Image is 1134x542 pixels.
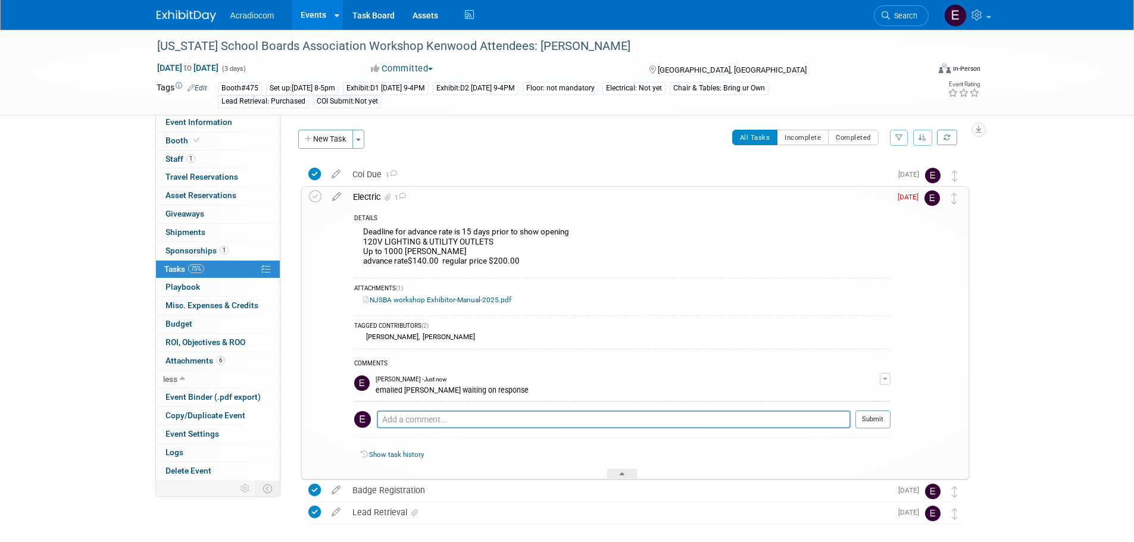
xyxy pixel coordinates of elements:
[255,481,280,496] td: Toggle Event Tabs
[363,333,418,341] div: [PERSON_NAME]
[952,508,958,519] i: Move task
[156,444,280,462] a: Logs
[898,508,925,516] span: [DATE]
[363,296,511,304] a: NJSBA workshop Exhibitor-Manual-2025.pdf
[298,130,353,149] button: New Task
[156,297,280,315] a: Misc. Expenses & Credits
[165,172,238,181] span: Travel Reservations
[188,84,207,92] a: Edit
[218,82,262,95] div: Booth#475
[354,358,891,371] div: COMMENTS
[156,114,280,131] a: Event Information
[313,95,382,108] div: COI Submit:Not yet
[220,246,229,255] span: 1
[732,130,778,145] button: All Tasks
[343,82,429,95] div: Exhibit:D1 [DATE] 9-4PM
[165,136,202,145] span: Booth
[898,193,924,201] span: [DATE]
[157,62,219,73] span: [DATE] [DATE]
[156,352,280,370] a: Attachments6
[157,82,207,108] td: Tags
[157,10,216,22] img: ExhibitDay
[156,334,280,352] a: ROI, Objectives & ROO
[164,264,204,274] span: Tasks
[165,117,232,127] span: Event Information
[354,375,370,391] img: Elizabeth Martinez
[156,371,280,389] a: less
[523,82,598,95] div: Floor: not mandatory
[393,194,406,202] span: 1
[221,65,246,73] span: (3 days)
[230,11,274,20] span: Acradiocom
[326,507,346,518] a: edit
[367,62,438,75] button: Committed
[193,137,199,143] i: Booth reservation complete
[156,168,280,186] a: Travel Reservations
[948,82,980,87] div: Event Rating
[165,466,211,475] span: Delete Event
[235,481,256,496] td: Personalize Event Tab Strip
[346,164,891,184] div: Coi Due
[182,63,193,73] span: to
[165,337,245,347] span: ROI, Objectives & ROO
[602,82,666,95] div: Electrical: Not yet
[165,154,195,164] span: Staff
[163,374,177,384] span: less
[354,322,891,332] div: TAGGED CONTRIBUTORS
[165,227,205,237] span: Shipments
[165,356,225,365] span: Attachments
[156,132,280,150] a: Booth
[156,224,280,242] a: Shipments
[376,384,880,395] div: emailed [PERSON_NAME] waiting on response
[939,64,951,73] img: Format-Inperson.png
[165,319,192,328] span: Budget
[925,168,941,183] img: Elizabeth Martinez
[156,261,280,278] a: Tasks75%
[165,246,229,255] span: Sponsorships
[156,151,280,168] a: Staff1
[944,4,967,27] img: Elizabeth Martinez
[898,486,925,494] span: [DATE]
[266,82,339,95] div: Set up:[DATE] 8-5pm
[354,332,891,342] div: ,
[354,224,891,271] div: Deadline for advance rate is 15 days prior to show opening 120V LIGHTING & UTILITY OUTLETS Up to ...
[346,480,891,500] div: Badge Registration
[952,486,958,497] i: Move task
[165,190,236,200] span: Asset Reservations
[890,11,917,20] span: Search
[156,407,280,425] a: Copy/Duplicate Event
[369,450,424,459] a: Show task history
[354,214,891,224] div: DETAILS
[396,285,403,292] span: (1)
[382,171,397,179] span: 1
[156,205,280,223] a: Giveaways
[165,447,183,457] span: Logs
[346,502,891,522] div: Lead Retrieval
[874,5,929,26] a: Search
[153,36,911,57] div: [US_STATE] School Boards Association Workshop Kenwood Attendees: [PERSON_NAME]
[777,130,829,145] button: Incomplete
[156,462,280,480] a: Delete Event
[326,169,346,180] a: edit
[951,193,957,204] i: Move task
[347,187,891,207] div: Electric
[376,375,446,384] span: [PERSON_NAME] - Just now
[858,62,981,80] div: Event Format
[165,300,258,310] span: Misc. Expenses & Credits
[925,484,941,499] img: Elizabeth Martinez
[188,264,204,273] span: 75%
[658,65,807,74] span: [GEOGRAPHIC_DATA], [GEOGRAPHIC_DATA]
[855,411,891,428] button: Submit
[354,284,891,295] div: ATTACHMENTS
[186,154,195,163] span: 1
[937,130,957,145] a: Refresh
[420,333,475,341] div: [PERSON_NAME]
[924,190,940,206] img: Elizabeth Martinez
[165,282,200,292] span: Playbook
[952,170,958,181] i: Move task
[354,411,371,428] img: Elizabeth Martinez
[421,322,429,329] span: (2)
[216,356,225,365] span: 6
[165,209,204,218] span: Giveaways
[828,130,879,145] button: Completed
